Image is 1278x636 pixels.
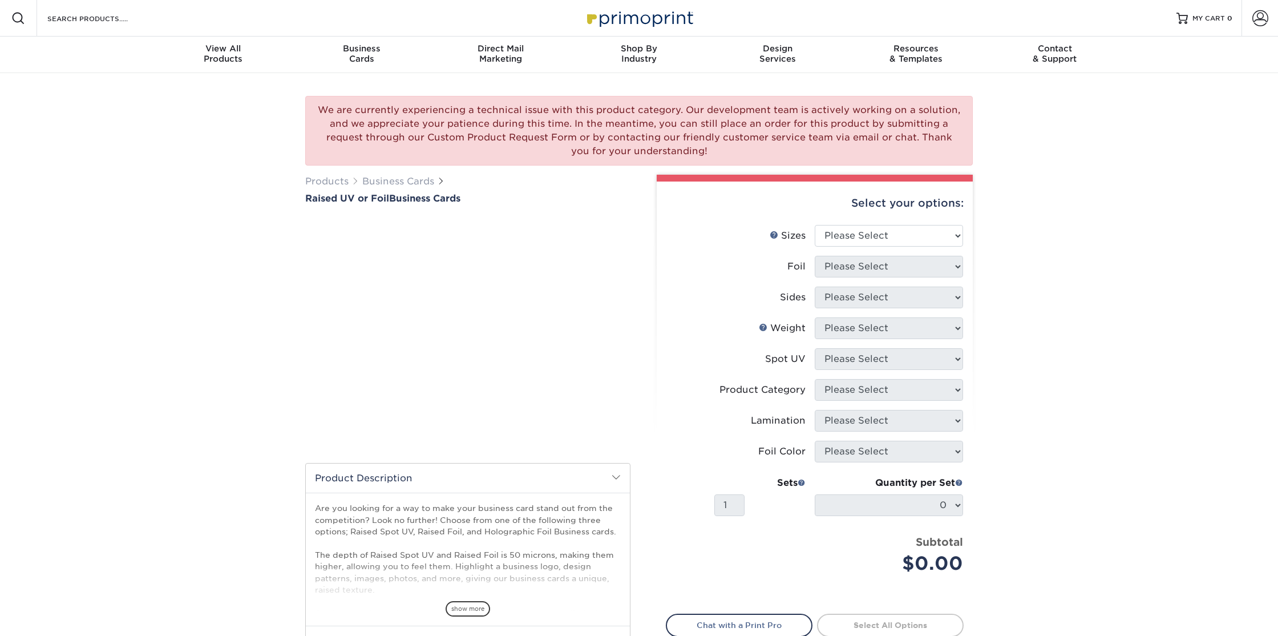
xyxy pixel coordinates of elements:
h2: Product Description [306,464,630,493]
img: Primoprint [582,6,696,30]
div: Select your options: [666,182,964,225]
a: Direct MailMarketing [431,37,570,73]
div: Lamination [751,414,806,428]
a: View AllProducts [154,37,293,73]
span: MY CART [1192,14,1225,23]
a: Raised UV or FoilBusiness Cards [305,193,630,204]
div: Cards [293,43,431,64]
a: DesignServices [708,37,847,73]
div: $0.00 [823,550,963,577]
div: Spot UV [765,352,806,366]
div: Sizes [770,229,806,243]
a: Contact& Support [985,37,1124,73]
span: View All [154,43,293,54]
a: Business Cards [362,176,434,187]
a: BusinessCards [293,37,431,73]
span: Contact [985,43,1124,54]
span: Design [708,43,847,54]
div: Services [708,43,847,64]
img: Business Cards 07 [549,422,578,450]
a: Resources& Templates [847,37,985,73]
img: Business Cards 02 [358,422,387,450]
div: Foil [787,260,806,273]
div: Marketing [431,43,570,64]
img: Business Cards 03 [397,422,425,450]
a: Products [305,176,349,187]
span: Business [293,43,431,54]
img: Business Cards 05 [473,422,502,450]
img: Business Cards 01 [320,422,349,450]
div: Industry [570,43,709,64]
div: Foil Color [758,445,806,458]
div: Products [154,43,293,64]
div: & Templates [847,43,985,64]
a: Shop ByIndustry [570,37,709,73]
div: Sides [780,291,806,304]
img: Business Cards 06 [511,422,540,450]
div: Sets [714,476,806,490]
span: Direct Mail [431,43,570,54]
span: Resources [847,43,985,54]
div: Quantity per Set [815,476,963,490]
input: SEARCH PRODUCTS..... [46,11,157,25]
div: Weight [759,321,806,335]
span: 0 [1227,14,1232,22]
img: Business Cards 04 [435,422,463,450]
div: We are currently experiencing a technical issue with this product category. Our development team ... [305,96,973,166]
span: Shop By [570,43,709,54]
img: Business Cards 08 [588,422,616,450]
div: & Support [985,43,1124,64]
div: Product Category [719,383,806,397]
strong: Subtotal [916,536,963,548]
h1: Business Cards [305,193,630,204]
span: Raised UV or Foil [305,193,389,204]
span: show more [446,601,490,617]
